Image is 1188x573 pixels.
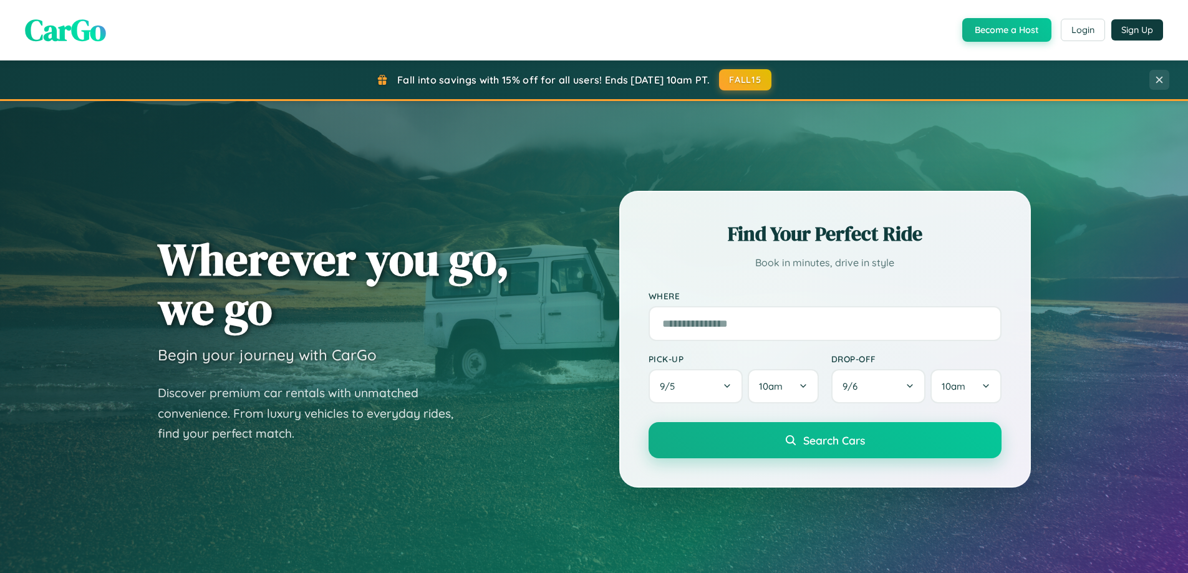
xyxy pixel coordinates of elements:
[942,380,965,392] span: 10am
[930,369,1001,403] button: 10am
[962,18,1051,42] button: Become a Host
[158,383,470,444] p: Discover premium car rentals with unmatched convenience. From luxury vehicles to everyday rides, ...
[649,354,819,364] label: Pick-up
[158,345,377,364] h3: Begin your journey with CarGo
[759,380,783,392] span: 10am
[803,433,865,447] span: Search Cars
[660,380,681,392] span: 9 / 5
[649,254,1002,272] p: Book in minutes, drive in style
[397,74,710,86] span: Fall into savings with 15% off for all users! Ends [DATE] 10am PT.
[649,422,1002,458] button: Search Cars
[719,69,771,90] button: FALL15
[25,9,106,51] span: CarGo
[1061,19,1105,41] button: Login
[748,369,818,403] button: 10am
[831,354,1002,364] label: Drop-off
[1111,19,1163,41] button: Sign Up
[843,380,864,392] span: 9 / 6
[649,291,1002,301] label: Where
[649,220,1002,248] h2: Find Your Perfect Ride
[649,369,743,403] button: 9/5
[158,234,509,333] h1: Wherever you go, we go
[831,369,926,403] button: 9/6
